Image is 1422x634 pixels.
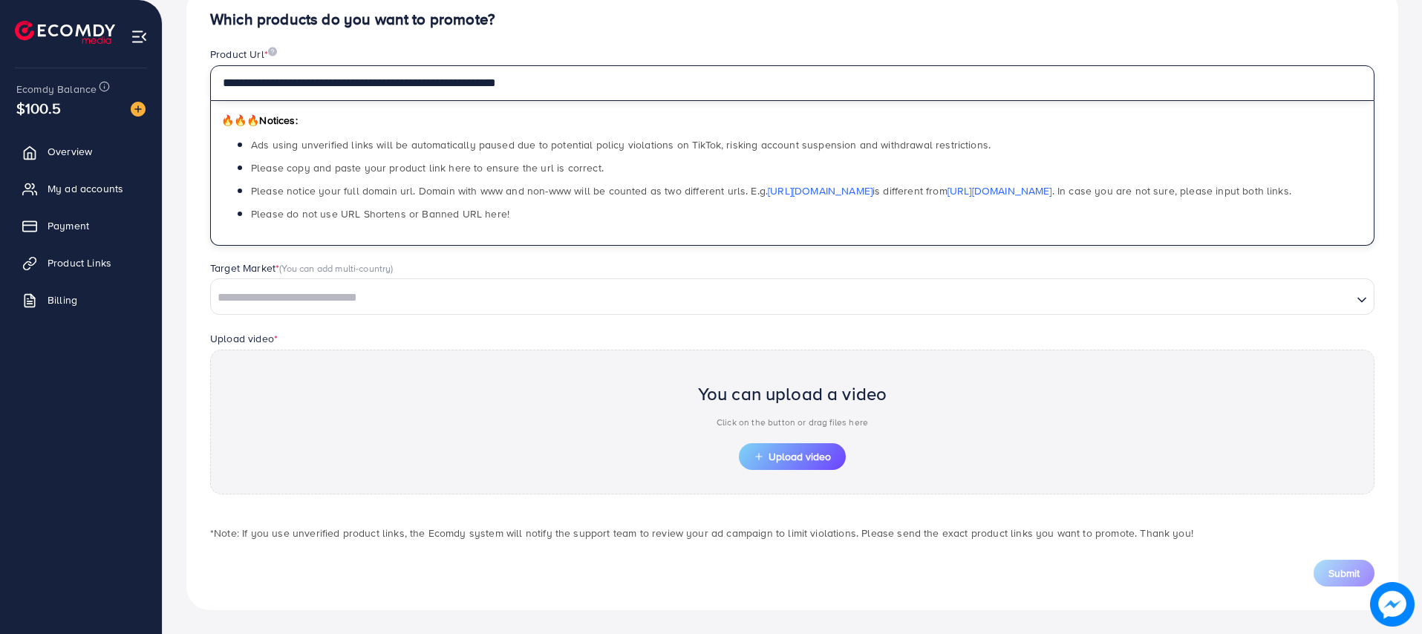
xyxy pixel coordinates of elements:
[251,183,1291,198] span: Please notice your full domain url. Domain with www and non-www will be counted as two different ...
[17,84,60,133] span: $100.5
[131,28,148,45] img: menu
[1370,582,1415,627] img: image
[210,261,394,275] label: Target Market
[739,443,846,470] button: Upload video
[210,331,278,346] label: Upload video
[48,218,89,233] span: Payment
[11,211,151,241] a: Payment
[251,137,991,152] span: Ads using unverified links will be automatically paused due to potential policy violations on Tik...
[48,255,111,270] span: Product Links
[11,248,151,278] a: Product Links
[210,524,1374,542] p: *Note: If you use unverified product links, the Ecomdy system will notify the support team to rev...
[16,82,97,97] span: Ecomdy Balance
[210,47,277,62] label: Product Url
[48,144,92,159] span: Overview
[210,278,1374,314] div: Search for option
[11,285,151,315] a: Billing
[754,451,831,462] span: Upload video
[268,47,277,56] img: image
[698,383,887,405] h2: You can upload a video
[210,10,1374,29] h4: Which products do you want to promote?
[768,183,873,198] a: [URL][DOMAIN_NAME]
[221,113,298,128] span: Notices:
[251,206,509,221] span: Please do not use URL Shortens or Banned URL here!
[48,181,123,196] span: My ad accounts
[948,183,1052,198] a: [URL][DOMAIN_NAME]
[11,137,151,166] a: Overview
[11,174,151,203] a: My ad accounts
[1314,560,1374,586] button: Submit
[212,287,1351,310] input: Search for option
[279,261,393,275] span: (You can add multi-country)
[251,160,604,175] span: Please copy and paste your product link here to ensure the url is correct.
[48,293,77,307] span: Billing
[15,21,115,44] img: logo
[698,414,887,431] p: Click on the button or drag files here
[131,102,146,117] img: image
[1328,566,1360,581] span: Submit
[221,113,259,128] span: 🔥🔥🔥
